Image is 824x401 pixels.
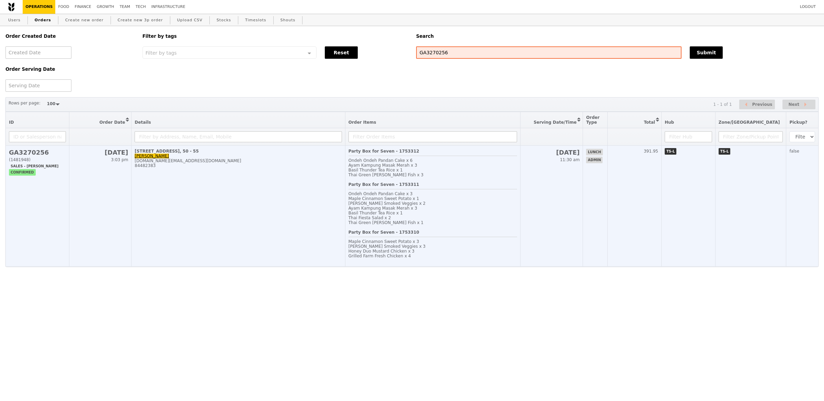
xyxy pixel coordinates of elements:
button: Previous [739,100,775,110]
span: Order Type [586,115,599,125]
span: Grilled Farm Fresh Chicken x 4 [348,254,411,258]
span: TS-L [719,148,731,155]
a: Create new 3p order [115,14,166,26]
div: 1 - 1 of 1 [713,102,732,107]
input: Filter Order Items [348,131,517,142]
h5: Order Serving Date [5,67,134,72]
span: Ayam Kampung Masak Merah x 3 [348,163,417,168]
input: Filter Zone/Pickup Point [719,131,783,142]
span: [PERSON_NAME] Smoked Veggies x 2 [348,201,426,206]
b: Party Box for Seven - 1753311 [348,182,419,187]
span: confirmed [9,169,36,176]
span: TS-L [665,148,677,155]
span: Next [788,100,799,109]
img: Grain logo [8,2,14,11]
span: false [789,149,799,154]
span: Ayam Kampung Masak Merah x 3 [348,206,417,211]
input: Search any field [416,46,682,59]
h2: GA3270256 [9,149,66,156]
span: Details [135,120,151,125]
div: 84482383 [135,163,342,168]
input: Serving Date [5,79,71,92]
span: Sales - [PERSON_NAME] [9,163,60,169]
a: Orders [32,14,54,26]
span: Thai Fiesta Salad x 2 [348,215,391,220]
label: Rows per page: [9,100,41,107]
h5: Filter by tags [142,34,408,39]
a: Create new order [62,14,106,26]
span: Filter by tags [146,49,177,56]
a: Stocks [214,14,234,26]
span: ID [9,120,14,125]
h5: Order Created Date [5,34,134,39]
span: [PERSON_NAME] Smoked Veggies x 3 [348,244,426,249]
span: Thai Green [PERSON_NAME] Fish x 1 [348,220,424,225]
b: Party Box for Seven - 1753310 [348,230,419,235]
span: Order Items [348,120,376,125]
span: admin [586,157,603,163]
span: Thai Green [PERSON_NAME] Fish x 3 [348,172,424,177]
a: Upload CSV [174,14,205,26]
div: (1481948) [9,157,66,162]
b: Party Box for Seven - 1753312 [348,149,419,154]
span: Honey Duo Mustard Chicken x 3 [348,249,415,254]
span: Pickup? [789,120,807,125]
span: lunch [586,149,603,155]
h2: [DATE] [524,149,580,156]
span: Previous [752,100,772,109]
span: 11:30 am [560,157,580,162]
div: [STREET_ADDRESS], 50 - 55 [135,149,342,154]
a: [PERSON_NAME] [135,154,169,158]
span: Basil Thunder Tea Rice x 1 [348,168,403,172]
a: Shouts [278,14,298,26]
input: Filter Hub [665,131,712,142]
input: Created Date [5,46,71,59]
span: Hub [665,120,674,125]
input: Filter by Address, Name, Email, Mobile [135,131,342,142]
a: Users [5,14,23,26]
a: Timeslots [242,14,269,26]
span: Basil Thunder Tea Rice x 1 [348,211,403,215]
div: [DOMAIN_NAME][EMAIL_ADDRESS][DOMAIN_NAME] [135,158,342,163]
span: 3:03 pm [111,157,128,162]
button: Next [782,100,815,110]
span: Maple Cinnamon Sweet Potato x 3 [348,239,419,244]
h5: Search [416,34,819,39]
span: Maple Cinnamon Sweet Potato x 1 [348,196,419,201]
button: Submit [690,46,723,59]
span: Zone/[GEOGRAPHIC_DATA] [719,120,780,125]
span: 391.95 [644,149,658,154]
h2: [DATE] [72,149,128,156]
span: Ondeh Ondeh Pandan Cake x 3 [348,191,413,196]
span: Ondeh Ondeh Pandan Cake x 6 [348,158,413,163]
input: ID or Salesperson name [9,131,66,142]
button: Reset [325,46,358,59]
